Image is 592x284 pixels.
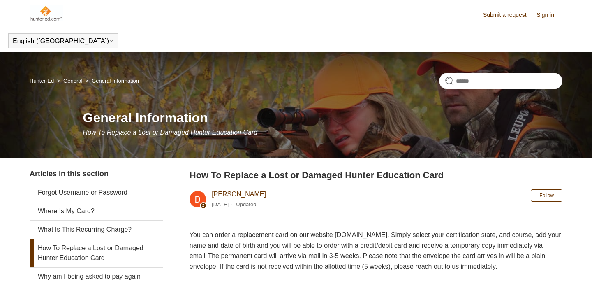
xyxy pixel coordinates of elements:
[30,78,54,84] a: Hunter-Ed
[439,73,562,89] input: Search
[536,11,562,19] a: Sign in
[83,129,258,136] span: How To Replace a Lost or Damaged Hunter Education Card
[92,78,139,84] a: General Information
[30,202,163,220] a: Where Is My Card?
[30,5,63,21] img: Hunter-Ed Help Center home page
[30,184,163,202] a: Forgot Username or Password
[84,78,139,84] li: General Information
[212,201,229,207] time: 03/04/2024, 09:49
[212,191,266,198] a: [PERSON_NAME]
[83,108,562,128] h1: General Information
[531,189,562,202] button: Follow Article
[539,256,586,278] div: Chat Support
[63,78,82,84] a: General
[190,168,562,182] h2: How To Replace a Lost or Damaged Hunter Education Card
[190,231,561,270] span: You can order a replacement card on our website [DOMAIN_NAME]. Simply select your certification s...
[483,11,535,19] a: Submit a request
[236,201,256,207] li: Updated
[30,78,55,84] li: Hunter-Ed
[13,37,114,45] button: English ([GEOGRAPHIC_DATA])
[30,170,109,178] span: Articles in this section
[30,221,163,239] a: What Is This Recurring Charge?
[55,78,84,84] li: General
[30,239,163,267] a: How To Replace a Lost or Damaged Hunter Education Card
